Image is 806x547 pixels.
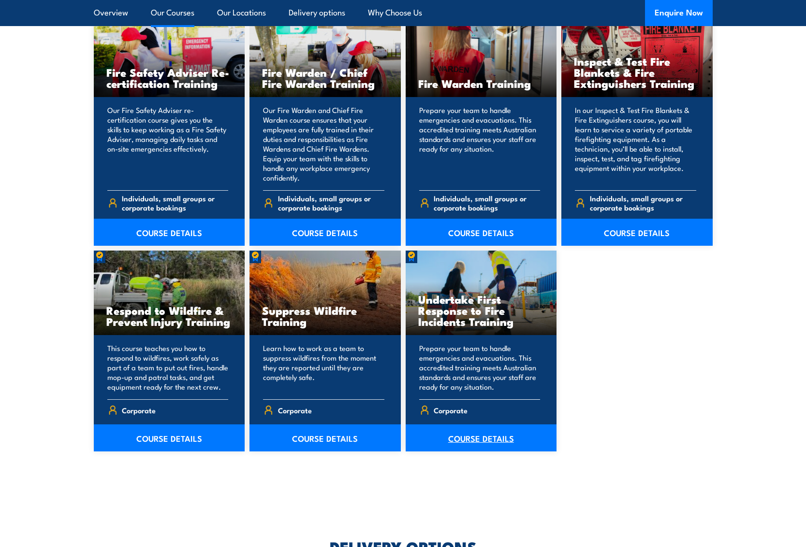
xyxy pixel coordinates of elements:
span: Individuals, small groups or corporate bookings [122,194,228,212]
h3: Fire Warden / Chief Fire Warden Training [262,67,388,89]
p: Our Fire Warden and Chief Fire Warden course ensures that your employees are fully trained in the... [263,105,384,182]
p: Prepare your team to handle emergencies and evacuations. This accredited training meets Australia... [419,105,541,182]
a: COURSE DETAILS [249,219,401,246]
a: COURSE DETAILS [94,219,245,246]
span: Corporate [122,403,156,418]
span: Individuals, small groups or corporate bookings [278,194,384,212]
a: COURSE DETAILS [406,424,557,451]
p: This course teaches you how to respond to wildfires, work safely as part of a team to put out fir... [107,343,229,392]
p: Our Fire Safety Adviser re-certification course gives you the skills to keep working as a Fire Sa... [107,105,229,182]
a: COURSE DETAILS [406,219,557,246]
h3: Inspect & Test Fire Blankets & Fire Extinguishers Training [574,56,700,89]
a: COURSE DETAILS [561,219,713,246]
span: Corporate [434,403,468,418]
span: Individuals, small groups or corporate bookings [590,194,696,212]
h3: Suppress Wildfire Training [262,305,388,327]
h3: Fire Safety Adviser Re-certification Training [106,67,233,89]
a: COURSE DETAILS [94,424,245,451]
p: Learn how to work as a team to suppress wildfires from the moment they are reported until they ar... [263,343,384,392]
h3: Undertake First Response to Fire Incidents Training [418,294,544,327]
p: Prepare your team to handle emergencies and evacuations. This accredited training meets Australia... [419,343,541,392]
p: In our Inspect & Test Fire Blankets & Fire Extinguishers course, you will learn to service a vari... [575,105,696,182]
h3: Respond to Wildfire & Prevent Injury Training [106,305,233,327]
span: Individuals, small groups or corporate bookings [434,194,540,212]
a: COURSE DETAILS [249,424,401,451]
h3: Fire Warden Training [418,78,544,89]
span: Corporate [278,403,312,418]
